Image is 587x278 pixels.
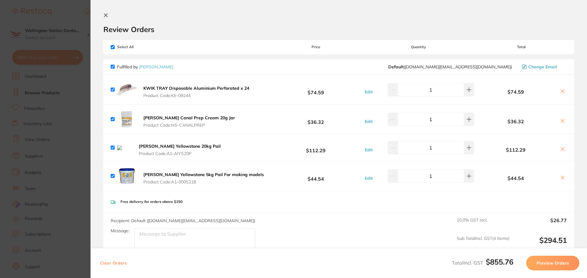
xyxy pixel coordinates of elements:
button: [PERSON_NAME] Canal Prep Cream 20g Jar Product Code:HS-CANALPREP [142,115,237,128]
span: Recipient: Default ( [DOMAIN_NAME][EMAIL_ADDRESS][DOMAIN_NAME] ) [111,218,255,223]
span: 10.0 % GST Incl. [457,218,509,231]
span: Product Code: A1-000S218 [143,179,264,184]
p: Fulfilled by [117,64,173,69]
span: customer.care@henryschein.com.au [388,64,512,69]
button: KWIK TRAY Disposable Aluminium Perforated x 24 Product Code:KE-09244 [142,85,251,98]
output: $26.77 [514,218,567,231]
button: Clear Orders [98,256,129,270]
button: Change Email [520,64,567,70]
span: Price [270,45,361,49]
b: [PERSON_NAME] Yellowstone 5kg Pail For making models [143,172,264,177]
button: Edit [363,89,375,95]
span: Product Code: HS-CANALPREP [143,123,235,128]
a: [PERSON_NAME] [139,64,173,70]
output: $294.51 [514,236,567,253]
span: Product Code: A1-AIYS20P [139,151,225,156]
img: N2d2c2xsdg [117,80,137,99]
img: MHIwdXlnbQ [117,145,132,150]
span: Quantity [362,45,476,49]
span: Product Code: KE-09244 [143,93,249,98]
b: Default [388,64,404,70]
b: [PERSON_NAME] Canal Prep Cream 20g Jar [143,115,235,121]
b: [PERSON_NAME] Yellowstone 20kg Pail [139,143,221,149]
button: [PERSON_NAME] Yellowstone 20kg Pail Product Code:A1-AIYS20P [137,143,227,156]
b: $855.76 [486,257,513,266]
b: $36.32 [270,114,361,125]
b: $36.32 [476,119,556,124]
button: Edit [363,175,375,181]
b: KWIK TRAY Disposable Aluminium Perforated x 24 [143,85,249,91]
span: Sub Total Incl. GST ( 4 Items) [457,236,509,253]
button: [PERSON_NAME] Yellowstone 5kg Pail For making models Product Code:A1-000S218 [142,172,266,185]
label: Message: [111,228,129,233]
img: OHdsdG5xMQ [117,166,137,186]
h2: Review Orders [103,25,574,34]
b: $44.54 [476,175,556,181]
b: $74.59 [270,84,361,95]
img: eHUza2xjYg [117,110,137,129]
button: Edit [363,119,375,124]
span: Total Incl. GST [452,260,513,266]
p: Free delivery for orders above $150 [120,200,183,204]
button: Preview Orders [526,256,579,270]
span: Total [476,45,567,49]
b: $74.59 [476,89,556,95]
span: Change Email [528,64,557,69]
button: Edit [363,147,375,153]
b: $112.29 [270,142,361,153]
span: Select All [111,45,172,49]
b: $112.29 [476,147,556,153]
b: $44.54 [270,171,361,182]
